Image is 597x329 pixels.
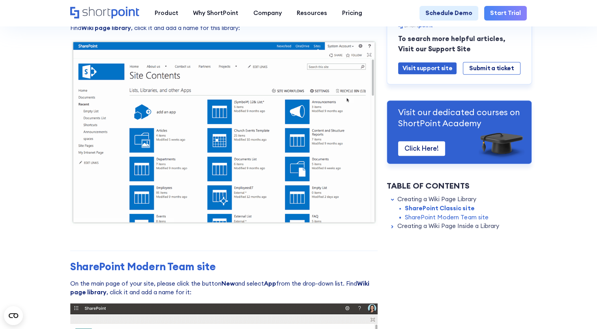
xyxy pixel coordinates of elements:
strong: New [221,280,235,287]
a: Home [70,7,140,19]
a: Product [147,6,186,21]
div: Product [154,9,178,18]
a: Pricing [335,6,370,21]
a: Visit support site [398,62,457,74]
iframe: Chat Widget [558,291,597,329]
p: On the main page of your site, please click the button and select from the drop-down list. Find ,... [70,279,378,297]
h3: SharePoint Modern Team site [70,260,378,273]
a: Company [246,6,289,21]
div: Resources [297,9,327,18]
a: Submit a ticket [463,62,520,75]
a: SharePoint Classic site [405,204,474,213]
a: Creating a Wiki Page Inside a Library [397,222,499,231]
a: Resources [289,6,335,21]
a: Why ShortPoint [185,6,246,21]
div: Company [253,9,282,18]
strong: Wiki page library [81,24,131,32]
p: To search more helpful articles, Visit our Support Site [398,34,520,54]
a: SharePoint Modern Team site [405,213,488,222]
button: Open CMP widget [4,306,23,325]
div: Pricing [342,9,362,18]
strong: App [264,280,276,287]
div: Table of Contents [387,180,532,192]
a: Creating a Wiki Page Library [397,195,476,204]
div: Why ShortPoint [193,9,238,18]
p: Visit our dedicated courses on ShortPoint Academy [398,107,520,129]
a: Click Here! [398,141,445,156]
a: Start Trial [484,6,527,21]
a: Schedule Demo [419,6,478,21]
